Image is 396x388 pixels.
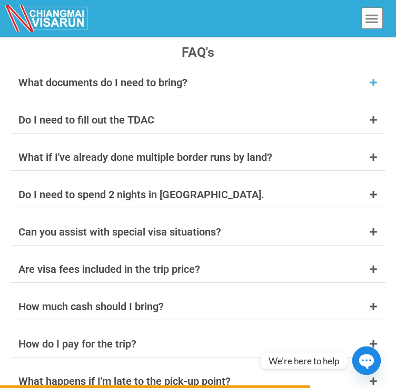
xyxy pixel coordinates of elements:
div: Are visa fees included in the trip price? [18,264,200,274]
div: What if I've already done multiple border runs by land? [18,152,272,162]
div: How much cash should I bring? [18,301,164,312]
div: What happens if I'm late to the pick-up point? [18,376,231,386]
div: Do I need to fill out the TDAC [18,115,154,125]
div: How do I pay for the trip? [18,339,136,349]
div: Menu Toggle [361,7,383,29]
h4: FAQ's [11,46,385,59]
div: Can you assist with special visa situations? [18,227,221,237]
div: Do I need to spend 2 nights in [GEOGRAPHIC_DATA]. [18,189,264,200]
div: What documents do I need to bring? [18,77,187,88]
